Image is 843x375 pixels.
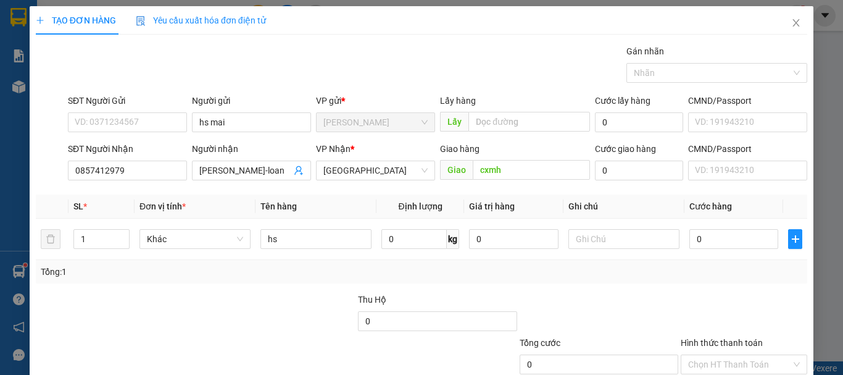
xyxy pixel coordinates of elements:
[779,6,813,41] button: Close
[595,161,683,180] input: Cước giao hàng
[41,229,60,249] button: delete
[316,94,435,107] div: VP gửi
[136,16,146,26] img: icon
[440,160,473,180] span: Giao
[468,112,590,132] input: Dọc đường
[192,94,311,107] div: Người gửi
[595,96,650,106] label: Cước lấy hàng
[688,142,807,156] div: CMND/Passport
[595,144,656,154] label: Cước giao hàng
[294,166,304,175] span: user-add
[358,295,386,305] span: Thu Hộ
[440,112,468,132] span: Lấy
[473,160,590,180] input: Dọc đường
[520,338,560,348] span: Tổng cước
[440,144,480,154] span: Giao hàng
[323,161,428,180] span: Đà Lạt
[41,265,326,279] div: Tổng: 1
[68,94,187,107] div: SĐT Người Gửi
[260,229,372,249] input: VD: Bàn, Ghế
[147,230,243,248] span: Khác
[788,229,802,249] button: plus
[68,142,187,156] div: SĐT Người Nhận
[139,201,186,211] span: Đơn vị tính
[323,113,428,132] span: Phan Thiết
[688,94,807,107] div: CMND/Passport
[440,96,476,106] span: Lấy hàng
[469,229,558,249] input: 0
[689,201,732,211] span: Cước hàng
[595,112,683,132] input: Cước lấy hàng
[568,229,679,249] input: Ghi Chú
[626,46,664,56] label: Gán nhãn
[316,144,351,154] span: VP Nhận
[36,15,116,25] span: TẠO ĐƠN HÀNG
[447,229,459,249] span: kg
[192,142,311,156] div: Người nhận
[791,18,801,28] span: close
[36,16,44,25] span: plus
[136,15,266,25] span: Yêu cầu xuất hóa đơn điện tử
[398,201,442,211] span: Định lượng
[563,195,684,219] th: Ghi chú
[681,338,763,348] label: Hình thức thanh toán
[469,201,515,211] span: Giá trị hàng
[260,201,297,211] span: Tên hàng
[73,201,83,211] span: SL
[789,234,802,244] span: plus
